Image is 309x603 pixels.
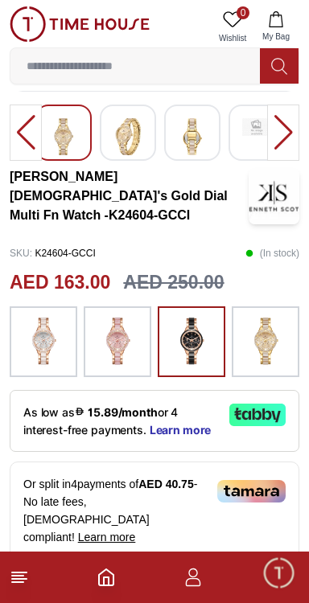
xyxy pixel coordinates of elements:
[245,241,299,265] p: ( In stock )
[178,118,207,155] img: Kenneth Scott Ladies's Rose Gold Dial Multi Fn Watch -K24604-RCWW
[97,314,138,369] img: ...
[256,31,296,43] span: My Bag
[123,269,224,297] h3: AED 250.00
[212,32,253,44] span: Wishlist
[10,241,96,265] p: K24604-GCCI
[212,6,253,47] a: 0Wishlist
[113,118,142,155] img: Kenneth Scott Ladies's Rose Gold Dial Multi Fn Watch -K24604-RCWW
[245,314,286,369] img: ...
[78,531,136,544] span: Learn more
[10,6,150,42] img: ...
[249,168,299,224] img: Kenneth Scott Ladies's Gold Dial Multi Fn Watch -K24604-GCCI
[237,6,249,19] span: 0
[262,556,297,591] div: Chat Widget
[138,478,193,490] span: AED 40.75
[10,248,32,259] span: SKU :
[10,269,110,297] h2: AED 163.00
[97,568,116,587] a: Home
[10,167,249,225] h3: [PERSON_NAME] [DEMOGRAPHIC_DATA]'s Gold Dial Multi Fn Watch -K24604-GCCI
[23,314,64,369] img: ...
[217,480,286,503] img: Tamara
[242,118,271,136] img: Kenneth Scott Ladies's Rose Gold Dial Multi Fn Watch -K24604-RCWW
[171,314,212,369] img: ...
[10,461,299,560] div: Or split in 4 payments of - No late fees, [DEMOGRAPHIC_DATA] compliant!
[253,6,299,47] button: My Bag
[49,118,78,155] img: Kenneth Scott Ladies's Rose Gold Dial Multi Fn Watch -K24604-RCWW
